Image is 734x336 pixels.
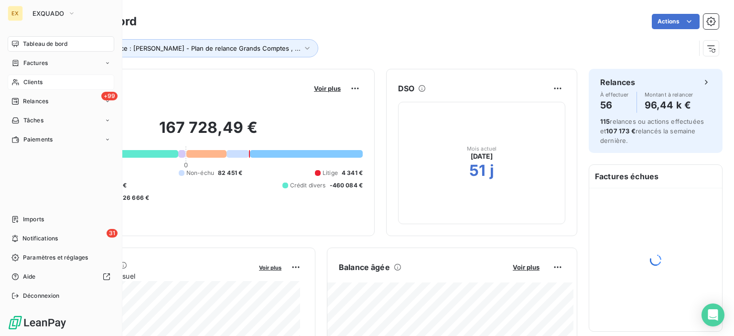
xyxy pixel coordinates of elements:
[467,146,497,152] span: Mois actuel
[184,161,188,169] span: 0
[8,269,114,284] a: Aide
[23,253,88,262] span: Paramètres et réglages
[23,59,48,67] span: Factures
[645,92,693,98] span: Montant à relancer
[82,44,301,52] span: Plan de relance : [PERSON_NAME] - Plan de relance Grands Comptes , ...
[22,234,58,243] span: Notifications
[314,85,341,92] span: Voir plus
[256,263,284,271] button: Voir plus
[589,165,722,188] h6: Factures échues
[600,76,635,88] h6: Relances
[23,97,48,106] span: Relances
[23,215,44,224] span: Imports
[342,169,363,177] span: 4 341 €
[652,14,700,29] button: Actions
[311,84,344,93] button: Voir plus
[606,127,635,135] span: 107 173 €
[600,92,629,98] span: À effectuer
[101,92,118,100] span: +99
[600,118,610,125] span: 115
[290,181,326,190] span: Crédit divers
[23,78,43,87] span: Clients
[490,161,494,180] h2: j
[702,303,724,326] div: Open Intercom Messenger
[186,169,214,177] span: Non-échu
[23,292,60,300] span: Déconnexion
[23,272,36,281] span: Aide
[8,315,67,330] img: Logo LeanPay
[600,118,704,144] span: relances ou actions effectuées et relancés la semaine dernière.
[323,169,338,177] span: Litige
[23,135,53,144] span: Paiements
[513,263,540,271] span: Voir plus
[54,271,252,281] span: Chiffre d'affaires mensuel
[259,264,281,271] span: Voir plus
[218,169,242,177] span: 82 451 €
[398,83,414,94] h6: DSO
[32,10,64,17] span: EXQUADO
[471,152,493,161] span: [DATE]
[107,229,118,238] span: 31
[23,40,67,48] span: Tableau de bord
[68,39,318,57] button: Plan de relance : [PERSON_NAME] - Plan de relance Grands Comptes , ...
[600,98,629,113] h4: 56
[469,161,486,180] h2: 51
[645,98,693,113] h4: 96,44 k €
[23,116,43,125] span: Tâches
[8,6,23,21] div: EX
[339,261,390,273] h6: Balance âgée
[330,181,363,190] span: -460 084 €
[120,194,149,202] span: -26 666 €
[510,263,542,271] button: Voir plus
[54,118,363,147] h2: 167 728,49 €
